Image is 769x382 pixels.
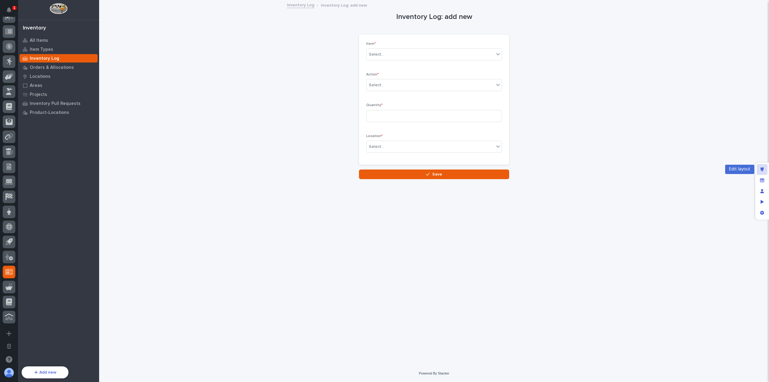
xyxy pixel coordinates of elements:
p: Inventory Pull Requests [30,101,81,106]
a: Areas [18,81,99,90]
div: App settings [757,207,767,218]
a: Inventory Log [287,1,314,8]
h1: Inventory Log: add new [359,13,509,21]
div: Select... [369,144,384,150]
p: Product-Locations [30,110,69,115]
span: • [50,102,52,107]
span: Action [366,73,379,76]
a: Powered By Stacker [419,371,449,375]
p: Locations [30,74,50,79]
p: Orders & Allocations [30,65,74,70]
a: Inventory Pull Requests [18,99,99,108]
button: Notifications [3,4,15,16]
a: Orders & Allocations [18,63,99,72]
span: [DATE] [53,102,65,107]
span: Location [366,134,383,138]
div: 🔗 [38,128,42,133]
div: Preview as [757,197,767,207]
img: Workspace Logo [50,3,67,14]
span: Pylon [60,142,73,147]
button: Open workspace settings [3,340,15,353]
span: Item [366,42,376,46]
span: Onboarding Call [44,127,77,133]
p: All Items [30,38,48,43]
span: Help Docs [12,127,33,133]
img: 1736555164131-43832dd5-751b-4058-ba23-39d91318e5a0 [6,67,17,78]
button: Add a new app... [3,327,15,340]
button: Save [359,170,509,179]
p: Item Types [30,47,53,52]
img: Jeff Miller [6,97,16,106]
button: See all [93,86,109,93]
div: Edit layout [757,164,767,175]
p: Areas [30,83,42,88]
p: How can we help? [6,33,109,43]
a: Product-Locations [18,108,99,117]
a: 🔗Onboarding Call [35,125,79,136]
div: Inventory [23,25,46,32]
div: Select... [369,82,384,88]
img: Stacker [6,6,18,18]
a: Locations [18,72,99,81]
a: Powered byPylon [42,142,73,147]
div: Select... [369,51,384,58]
button: Start new chat [102,69,109,76]
a: Inventory Log [18,54,99,63]
span: [PERSON_NAME] [19,102,49,107]
button: Add new [22,366,68,378]
p: Projects [30,92,47,97]
div: Start new chat [20,67,99,73]
button: Open support chat [3,353,15,366]
a: Item Types [18,45,99,54]
a: All Items [18,36,99,45]
button: users-avatar [3,366,15,379]
div: Manage fields and data [757,175,767,186]
p: 1 [13,6,15,10]
a: 📖Help Docs [4,125,35,136]
span: Quantity [366,103,383,107]
div: Notifications1 [8,7,15,17]
p: Welcome 👋 [6,24,109,33]
a: Projects [18,90,99,99]
div: Past conversations [6,87,40,92]
div: Manage users [757,186,767,197]
p: Inventory Log: add new [321,2,367,8]
p: Inventory Log [30,56,59,61]
div: 📖 [6,128,11,133]
div: We're available if you need us! [20,73,76,78]
span: Save [432,172,442,176]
